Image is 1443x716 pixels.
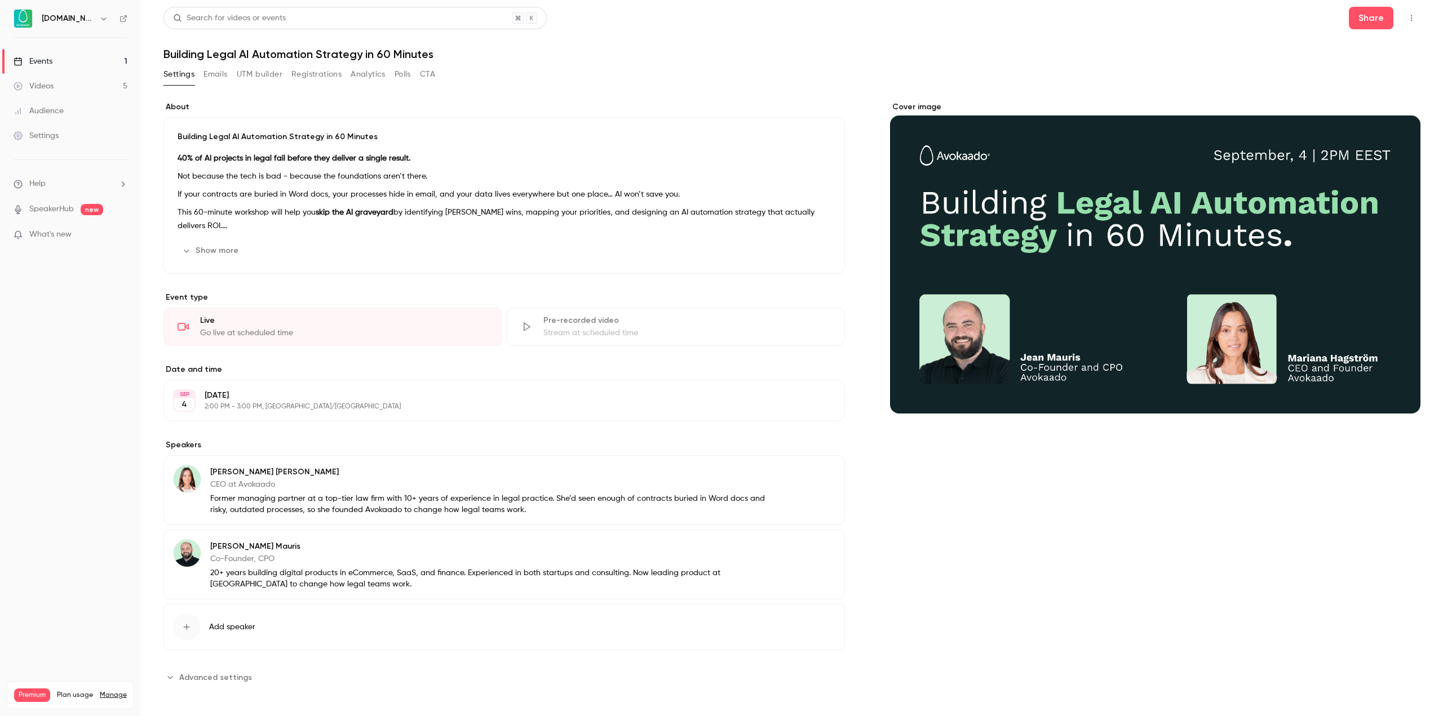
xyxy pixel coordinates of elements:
[210,541,772,552] p: [PERSON_NAME] Mauris
[178,242,245,260] button: Show more
[163,530,845,599] div: Jean Mauris[PERSON_NAME] MaurisCo-Founder, CPO20+ years building digital products in eCommerce, S...
[174,390,194,398] div: SEP
[173,12,286,24] div: Search for videos or events
[163,292,845,303] p: Event type
[163,364,845,375] label: Date and time
[291,65,342,83] button: Registrations
[14,105,64,117] div: Audience
[163,455,845,525] div: Mariana Hagström[PERSON_NAME] [PERSON_NAME]CEO at AvokaadoFormer managing partner at a top-tier l...
[178,131,831,143] p: Building Legal AI Automation Strategy in 60 Minutes
[210,466,772,478] p: [PERSON_NAME] [PERSON_NAME]
[890,101,1420,413] section: Cover image
[507,308,846,346] div: Pre-recorded videoStream at scheduled time
[29,203,74,215] a: SpeakerHub
[351,65,386,83] button: Analytics
[205,390,785,401] p: [DATE]
[209,621,255,633] span: Add speaker
[543,327,831,339] div: Stream at scheduled time
[200,327,488,339] div: Go live at scheduled time
[210,553,772,564] p: Co-Founder, CPO
[1349,7,1393,29] button: Share
[316,208,393,216] strong: skip the AI graveyard
[163,47,1420,61] h1: Building Legal AI Automation Strategy in 60 Minutes
[210,479,772,490] p: CEO at Avokaado
[182,399,187,410] p: 4
[163,668,259,686] button: Advanced settings
[543,315,831,326] div: Pre-recorded video
[178,188,831,201] p: If your contracts are buried in Word docs, your processes hide in email, and your data lives ever...
[178,170,831,183] p: Not because the tech is bad - because the foundations aren’t there.
[14,10,32,28] img: Avokaado.io
[210,493,772,515] p: Former managing partner at a top-tier law firm with 10+ years of experience in legal practice. Sh...
[14,130,59,141] div: Settings
[163,308,502,346] div: LiveGo live at scheduled time
[29,229,72,241] span: What's new
[14,81,54,92] div: Videos
[163,101,845,113] label: About
[163,65,194,83] button: Settings
[178,206,831,233] p: This 60-minute workshop will help you by identifying [PERSON_NAME] wins, mapping your priorities,...
[163,668,845,686] section: Advanced settings
[174,540,201,567] img: Jean Mauris
[420,65,435,83] button: CTA
[395,65,411,83] button: Polls
[237,65,282,83] button: UTM builder
[890,101,1420,113] label: Cover image
[100,691,127,700] a: Manage
[210,567,772,590] p: 20+ years building digital products in eCommerce, SaaS, and finance. Experienced in both startups...
[163,604,845,650] button: Add speaker
[179,671,252,683] span: Advanced settings
[14,688,50,702] span: Premium
[14,178,127,190] li: help-dropdown-opener
[14,56,52,67] div: Events
[203,65,227,83] button: Emails
[178,154,410,162] strong: 40% of AI projects in legal fail before they deliver a single result.
[29,178,46,190] span: Help
[42,13,95,24] h6: [DOMAIN_NAME]
[200,315,488,326] div: Live
[205,402,785,411] p: 2:00 PM - 3:00 PM, [GEOGRAPHIC_DATA]/[GEOGRAPHIC_DATA]
[174,465,201,492] img: Mariana Hagström
[57,691,93,700] span: Plan usage
[81,204,103,215] span: new
[163,439,845,451] label: Speakers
